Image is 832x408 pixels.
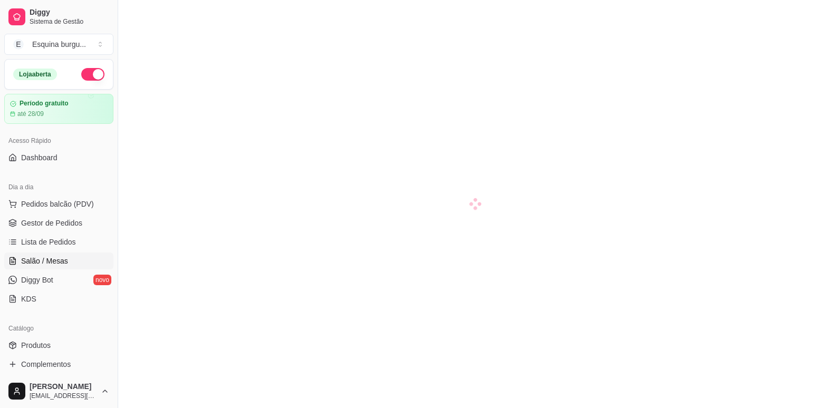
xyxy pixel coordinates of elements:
span: Diggy Bot [21,275,53,285]
span: Dashboard [21,152,58,163]
article: até 28/09 [17,110,44,118]
article: Período gratuito [20,100,69,108]
button: Alterar Status [81,68,104,81]
span: Pedidos balcão (PDV) [21,199,94,209]
a: Complementos [4,356,113,373]
a: Lista de Pedidos [4,234,113,250]
a: Salão / Mesas [4,252,113,269]
button: Pedidos balcão (PDV) [4,196,113,212]
a: Diggy Botnovo [4,271,113,288]
div: Esquina burgu ... [32,39,86,50]
span: [EMAIL_ADDRESS][DOMAIN_NAME] [30,392,97,400]
div: Loja aberta [13,69,57,80]
span: KDS [21,294,36,304]
span: Sistema de Gestão [30,17,109,26]
span: Lista de Pedidos [21,237,76,247]
button: [PERSON_NAME][EMAIL_ADDRESS][DOMAIN_NAME] [4,378,113,404]
span: [PERSON_NAME] [30,382,97,392]
span: Salão / Mesas [21,256,68,266]
div: Catálogo [4,320,113,337]
div: Dia a dia [4,179,113,196]
a: Gestor de Pedidos [4,215,113,231]
span: Gestor de Pedidos [21,218,82,228]
span: Diggy [30,8,109,17]
a: DiggySistema de Gestão [4,4,113,30]
button: Select a team [4,34,113,55]
span: Produtos [21,340,51,351]
a: Dashboard [4,149,113,166]
div: Acesso Rápido [4,132,113,149]
span: E [13,39,24,50]
span: Complementos [21,359,71,370]
a: Período gratuitoaté 28/09 [4,94,113,124]
a: Produtos [4,337,113,354]
a: KDS [4,290,113,307]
